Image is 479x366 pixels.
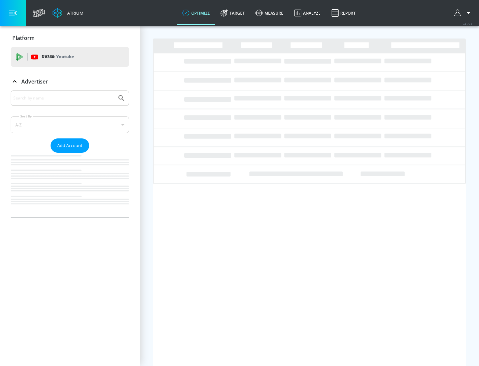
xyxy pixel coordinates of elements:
a: measure [250,1,289,25]
p: Advertiser [21,78,48,85]
a: optimize [177,1,215,25]
a: Target [215,1,250,25]
div: A-Z [11,116,129,133]
span: v 4.25.4 [463,22,472,26]
p: DV360: [42,53,74,61]
div: Atrium [65,10,83,16]
label: Sort By [19,114,33,118]
input: Search by name [13,94,114,102]
a: Atrium [53,8,83,18]
div: Platform [11,29,129,47]
span: Add Account [57,142,82,149]
button: Add Account [51,138,89,153]
a: Analyze [289,1,326,25]
a: Report [326,1,361,25]
div: DV360: Youtube [11,47,129,67]
nav: list of Advertiser [11,153,129,217]
div: Advertiser [11,91,129,217]
p: Platform [12,34,35,42]
p: Youtube [56,53,74,60]
div: Advertiser [11,72,129,91]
